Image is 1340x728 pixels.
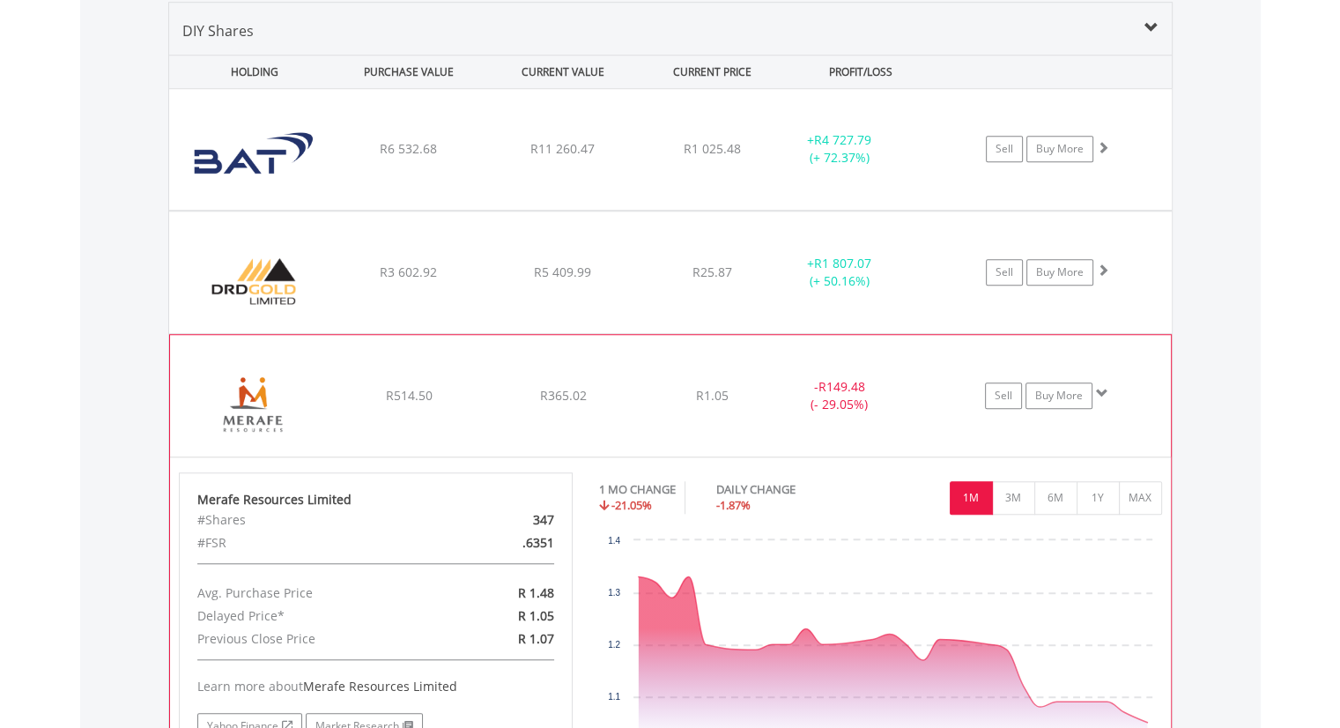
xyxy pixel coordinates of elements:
a: Sell [985,383,1022,409]
span: R4 727.79 [814,131,871,148]
div: DAILY CHANGE [716,481,857,498]
a: Sell [986,259,1023,286]
a: Buy More [1025,383,1092,409]
button: 1M [950,481,993,515]
span: R365.02 [539,387,586,404]
div: 1 MO CHANGE [599,481,676,498]
div: #Shares [184,509,440,531]
button: 3M [992,481,1035,515]
div: 347 [440,509,567,531]
div: + (+ 50.16%) [774,255,907,290]
text: 1.1 [608,692,620,702]
span: -21.05% [611,497,652,513]
span: R1 807.07 [814,255,871,271]
span: -1.87% [716,497,751,513]
div: + (+ 72.37%) [774,131,907,167]
span: DIY Shares [182,21,254,41]
img: EQU.ZA.MRF.png [179,357,330,452]
a: Buy More [1026,136,1093,162]
span: R 1.07 [518,630,554,647]
span: R 1.48 [518,584,554,601]
text: 1.4 [608,536,620,546]
span: R11 260.47 [530,140,595,157]
span: R149.48 [818,378,864,395]
div: Merafe Resources Limited [197,491,555,509]
div: - (- 29.05%) [773,378,905,413]
span: R 1.05 [518,607,554,624]
div: Previous Close Price [184,628,440,650]
div: .6351 [440,531,567,554]
text: 1.2 [608,640,620,650]
button: 6M [1034,481,1077,515]
span: Merafe Resources Limited [303,678,457,695]
div: PROFIT/LOSS [786,56,937,88]
button: 1Y [1077,481,1120,515]
div: Learn more about [197,678,555,695]
span: R514.50 [385,387,432,404]
span: R5 409.99 [534,264,591,280]
img: EQU.ZA.BTI.png [178,111,329,205]
button: MAX [1119,481,1162,515]
a: Buy More [1026,259,1093,286]
span: R3 602.92 [380,264,437,280]
a: Sell [986,136,1023,162]
img: EQU.ZA.DRD.png [178,234,329,329]
span: R1 025.48 [684,140,741,157]
div: CURRENT PRICE [641,56,781,88]
text: 1.3 [608,588,620,598]
div: Delayed Price* [184,605,440,628]
div: HOLDING [170,56,330,88]
span: R6 532.68 [380,140,437,157]
div: #FSR [184,531,440,554]
span: R1.05 [696,387,729,404]
div: CURRENT VALUE [488,56,639,88]
span: R25.87 [692,264,732,280]
div: Avg. Purchase Price [184,582,440,605]
div: PURCHASE VALUE [334,56,485,88]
